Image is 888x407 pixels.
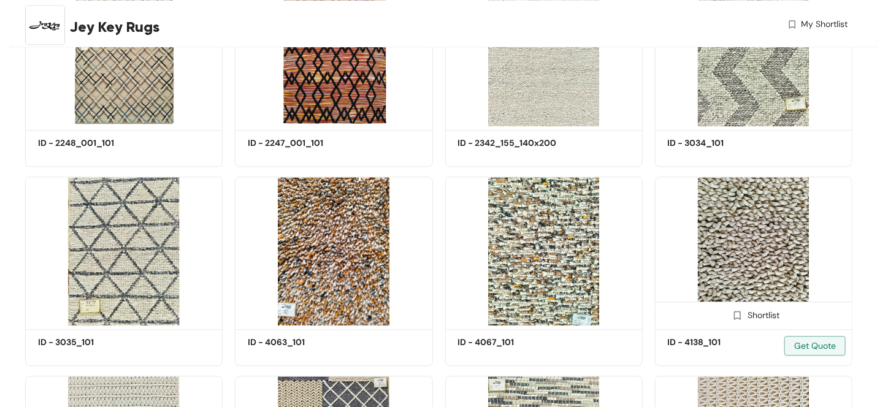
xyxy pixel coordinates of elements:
[732,310,743,321] img: Shortlist
[668,137,772,150] h5: ID - 3034_101
[655,177,852,325] img: f5574051-3558-47f9-acde-71418add70ca
[69,16,159,38] span: Jey Key Rugs
[728,308,779,320] div: Shortlist
[801,18,848,31] span: My Shortlist
[38,336,142,349] h5: ID - 3035_101
[38,137,142,150] h5: ID - 2248_001_101
[787,18,798,31] img: wishlist
[458,336,562,349] h5: ID - 4067_101
[445,177,643,325] img: 51b63694-7704-4d34-a845-36e001472bf9
[458,137,562,150] h5: ID - 2342_155_140x200
[248,137,352,150] h5: ID - 2247_001_101
[25,177,223,325] img: 303e7a97-b17f-44de-9ca2-f1c5cd52a4e8
[235,177,432,325] img: 0e70b30d-04c1-44b2-95a7-3679657dcc77
[25,5,65,45] img: Buyer Portal
[668,336,772,349] h5: ID - 4138_101
[794,339,836,352] span: Get Quote
[248,336,352,349] h5: ID - 4063_101
[784,336,846,356] button: Get Quote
